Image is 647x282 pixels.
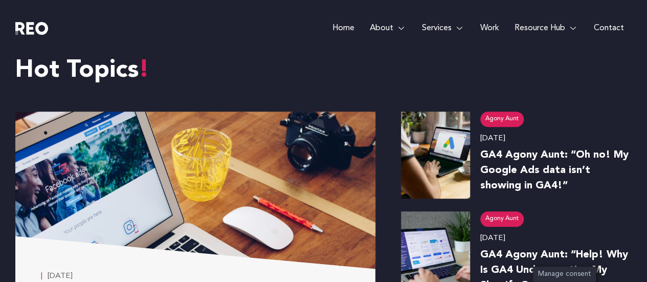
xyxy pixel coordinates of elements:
span: Manage consent [538,271,591,277]
a: GA4 Agony Aunt: “Oh no! My Google Ads data isn’t showing in GA4!” [480,150,629,191]
time: [DATE] [480,135,505,142]
a: [DATE] [480,132,505,145]
span: Hot Topics [15,58,149,83]
time: [DATE] [480,234,505,242]
time: [DATE] [48,272,73,280]
a: [DATE] [480,232,505,245]
a: Agony Aunt [480,211,524,227]
a: Agony Aunt [480,112,524,127]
